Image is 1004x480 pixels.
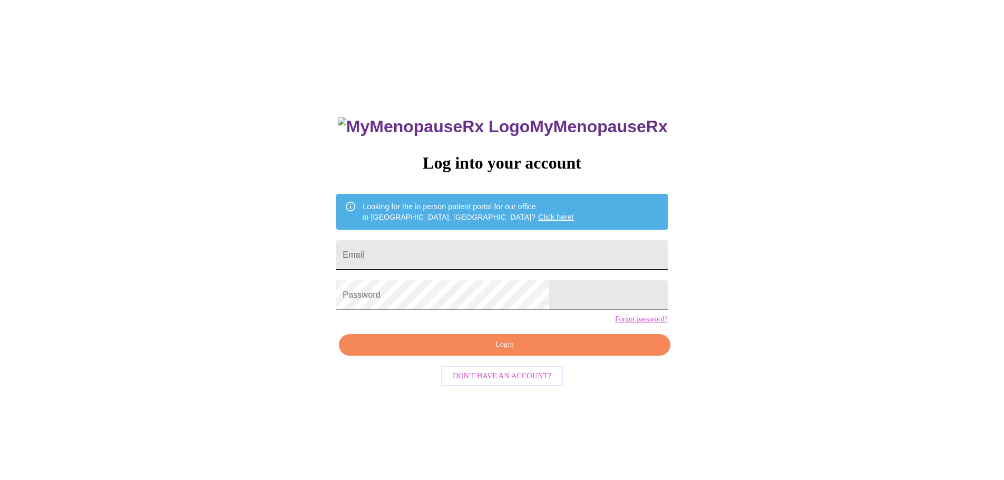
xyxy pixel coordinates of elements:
a: Don't have an account? [438,371,566,380]
a: Click here! [538,213,574,221]
h3: Log into your account [336,153,667,173]
span: Don't have an account? [453,370,551,383]
a: Forgot password? [615,315,668,324]
span: Login [351,338,658,351]
button: Don't have an account? [441,366,563,387]
button: Login [339,334,670,356]
div: Looking for the in person patient portal for our office in [GEOGRAPHIC_DATA], [GEOGRAPHIC_DATA]? [363,197,574,227]
img: MyMenopauseRx Logo [338,117,530,136]
h3: MyMenopauseRx [338,117,668,136]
